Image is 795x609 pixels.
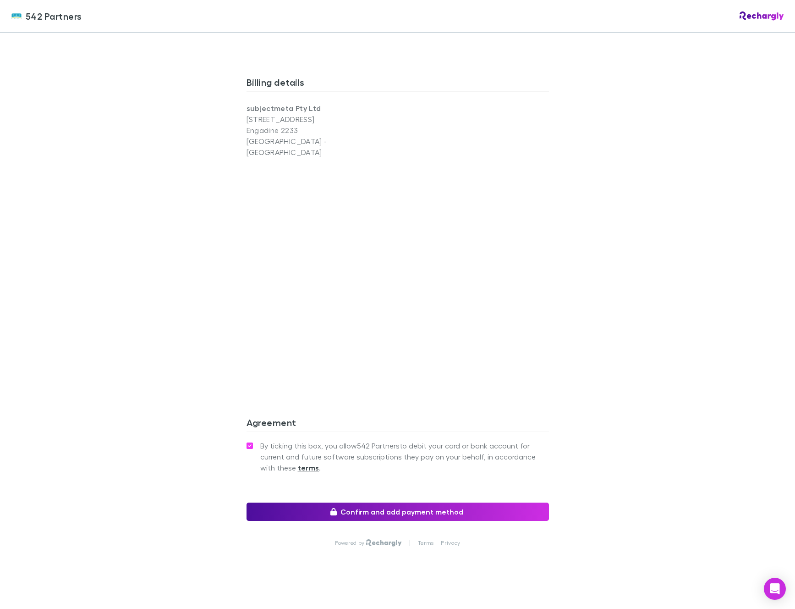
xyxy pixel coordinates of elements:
img: 542 Partners's Logo [11,11,22,22]
img: Rechargly Logo [740,11,784,21]
p: [STREET_ADDRESS] [247,114,398,125]
h3: Billing details [247,77,549,91]
iframe: Secure address input frame [245,163,551,375]
a: Privacy [441,539,460,547]
p: | [409,539,411,547]
h3: Agreement [247,417,549,432]
div: Open Intercom Messenger [764,578,786,600]
p: Engadine 2233 [247,125,398,136]
p: Powered by [335,539,367,547]
p: [GEOGRAPHIC_DATA] - [GEOGRAPHIC_DATA] [247,136,398,158]
span: By ticking this box, you allow 542 Partners to debit your card or bank account for current and fu... [260,440,549,473]
button: Confirm and add payment method [247,503,549,521]
p: subjectmeta Pty Ltd [247,103,398,114]
a: Terms [418,539,433,547]
span: 542 Partners [26,9,82,23]
img: Rechargly Logo [366,539,401,547]
strong: terms [298,463,319,472]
